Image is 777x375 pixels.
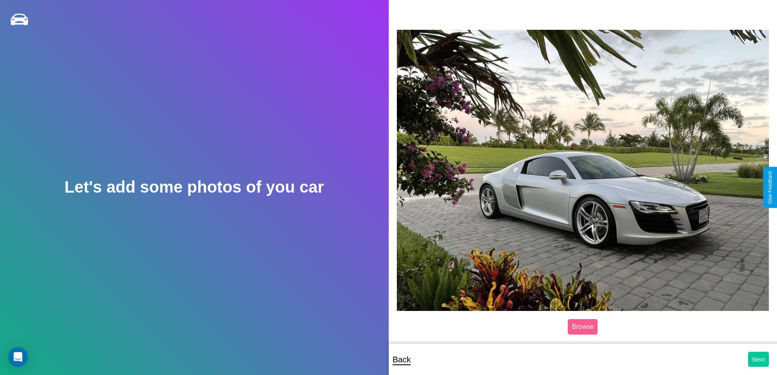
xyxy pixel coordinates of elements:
[748,352,769,367] button: Next
[568,319,598,335] label: Browse
[397,30,769,311] img: posted
[393,352,411,367] p: Back
[64,178,324,196] h2: Let's add some photos of you car
[8,347,28,367] div: Open Intercom Messenger
[767,171,773,204] div: Give Feedback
